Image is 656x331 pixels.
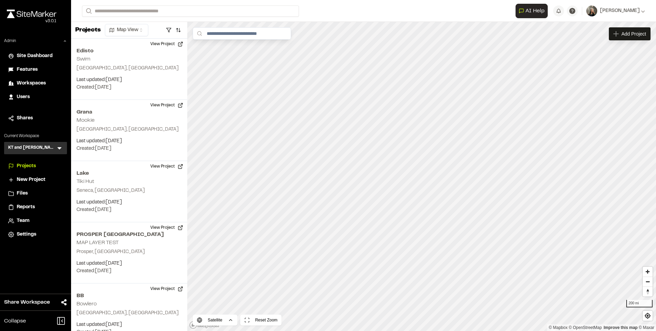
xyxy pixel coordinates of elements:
p: Projects [75,26,101,35]
p: [GEOGRAPHIC_DATA], [GEOGRAPHIC_DATA] [77,309,182,317]
button: Zoom out [643,277,653,287]
span: Users [17,93,30,101]
div: Open AI Assistant [516,4,550,18]
a: Files [8,190,63,197]
p: Prosper, [GEOGRAPHIC_DATA] [77,248,182,256]
h3: KT and [PERSON_NAME] [8,145,56,151]
h2: Swim [77,57,91,62]
img: User [586,5,597,16]
span: Settings [17,231,36,238]
button: Search [82,5,94,17]
button: View Project [146,222,187,233]
a: Mapbox logo [189,321,219,329]
a: Workspaces [8,80,63,87]
span: New Project [17,176,45,184]
a: Shares [8,115,63,122]
h2: BB [77,292,182,300]
span: Reports [17,203,35,211]
p: Created: [DATE] [77,267,182,275]
p: Last updated: [DATE] [77,76,182,84]
h2: PROSPER [GEOGRAPHIC_DATA] [77,230,182,239]
a: Users [8,93,63,101]
button: Open AI Assistant [516,4,548,18]
span: Site Dashboard [17,52,53,60]
span: Team [17,217,29,225]
a: Reports [8,203,63,211]
span: Projects [17,162,36,170]
p: Last updated: [DATE] [77,260,182,267]
p: Last updated: [DATE] [77,321,182,329]
a: Mapbox [549,325,568,330]
p: Seneca, [GEOGRAPHIC_DATA] [77,187,182,195]
span: Features [17,66,38,74]
a: Settings [8,231,63,238]
button: Zoom in [643,267,653,277]
button: Reset bearing to north [643,287,653,296]
div: Oh geez...please don't... [7,18,56,24]
a: Map feedback [604,325,638,330]
a: Site Dashboard [8,52,63,60]
button: View Project [146,100,187,111]
h2: Mookie [77,118,95,123]
span: Files [17,190,28,197]
button: Satellite [193,315,237,326]
p: Created: [DATE] [77,84,182,91]
p: Created: [DATE] [77,206,182,214]
a: Features [8,66,63,74]
span: Shares [17,115,33,122]
p: [GEOGRAPHIC_DATA], [GEOGRAPHIC_DATA] [77,65,182,72]
button: Reset Zoom [240,315,282,326]
div: 200 mi [626,300,653,307]
span: Workspaces [17,80,46,87]
span: AI Help [525,7,545,15]
canvas: Map [187,22,656,331]
span: Add Project [621,30,646,37]
a: Projects [8,162,63,170]
p: Last updated: [DATE] [77,199,182,206]
span: Collapse [4,317,26,325]
a: Maxar [639,325,654,330]
h2: Edisto [77,47,182,55]
p: Admin [4,38,16,44]
p: [GEOGRAPHIC_DATA], [GEOGRAPHIC_DATA] [77,126,182,133]
p: Last updated: [DATE] [77,137,182,145]
h2: Lake [77,169,182,177]
h2: MAP LAYER TEST [77,240,119,245]
button: [PERSON_NAME] [586,5,645,16]
button: View Project [146,161,187,172]
button: Find my location [643,311,653,321]
a: New Project [8,176,63,184]
a: OpenStreetMap [569,325,602,330]
h2: Bowlero [77,302,97,306]
h2: Grana [77,108,182,116]
img: rebrand.png [7,10,56,18]
button: View Project [146,283,187,294]
h2: Tiki Hut [77,179,94,184]
button: View Project [146,39,187,50]
p: Current Workspace [4,133,67,139]
span: Share Workspace [4,298,50,306]
p: Created: [DATE] [77,145,182,153]
a: Team [8,217,63,225]
span: [PERSON_NAME] [600,7,640,15]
